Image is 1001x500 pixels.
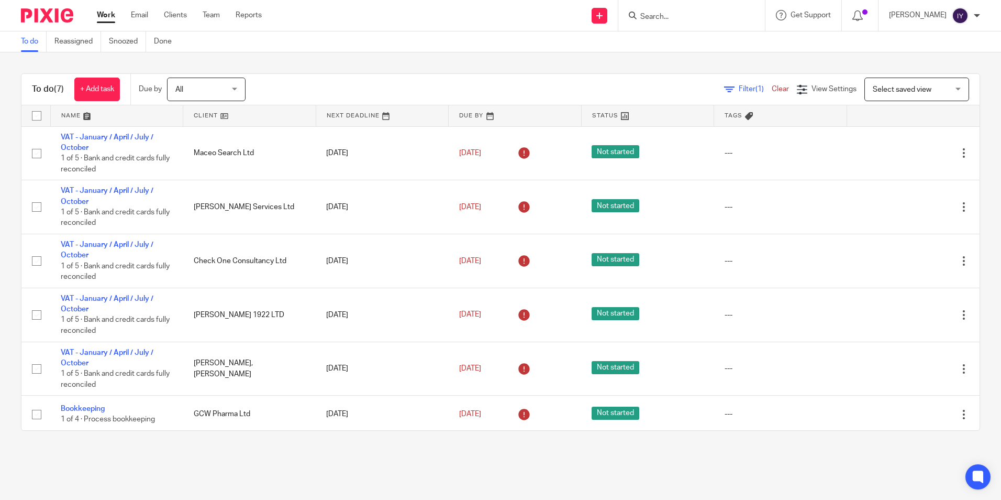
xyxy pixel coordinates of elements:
[772,85,789,93] a: Clear
[316,126,449,180] td: [DATE]
[21,8,73,23] img: Pixie
[811,85,857,93] span: View Settings
[725,202,837,212] div: ---
[459,257,481,265] span: [DATE]
[459,311,481,319] span: [DATE]
[154,31,180,52] a: Done
[592,361,639,374] span: Not started
[459,203,481,211] span: [DATE]
[183,180,316,234] td: [PERSON_NAME] Services Ltd
[61,187,153,205] a: VAT - January / April / July / October
[873,86,931,93] span: Select saved view
[131,10,148,20] a: Email
[592,253,639,266] span: Not started
[316,180,449,234] td: [DATE]
[61,155,170,173] span: 1 of 5 · Bank and credit cards fully reconciled
[739,85,772,93] span: Filter
[61,295,153,313] a: VAT - January / April / July / October
[725,363,837,374] div: ---
[54,85,64,93] span: (7)
[61,209,170,227] span: 1 of 5 · Bank and credit cards fully reconciled
[592,199,639,212] span: Not started
[725,256,837,266] div: ---
[592,407,639,420] span: Not started
[952,7,969,24] img: svg%3E
[725,148,837,158] div: ---
[889,10,947,20] p: [PERSON_NAME]
[459,365,481,372] span: [DATE]
[725,310,837,320] div: ---
[61,317,170,335] span: 1 of 5 · Bank and credit cards fully reconciled
[54,31,101,52] a: Reassigned
[316,288,449,342] td: [DATE]
[755,85,764,93] span: (1)
[316,234,449,288] td: [DATE]
[725,113,742,118] span: Tags
[183,288,316,342] td: [PERSON_NAME] 1922 LTD
[97,10,115,20] a: Work
[183,126,316,180] td: Maceo Search Ltd
[183,342,316,396] td: [PERSON_NAME],[PERSON_NAME]
[61,416,155,423] span: 1 of 4 · Process bookkeeping
[61,263,170,281] span: 1 of 5 · Bank and credit cards fully reconciled
[592,145,639,158] span: Not started
[316,396,449,433] td: [DATE]
[639,13,733,22] input: Search
[175,86,183,93] span: All
[791,12,831,19] span: Get Support
[61,405,105,412] a: Bookkeeping
[139,84,162,94] p: Due by
[459,410,481,418] span: [DATE]
[61,134,153,151] a: VAT - January / April / July / October
[203,10,220,20] a: Team
[236,10,262,20] a: Reports
[459,149,481,157] span: [DATE]
[725,409,837,419] div: ---
[183,234,316,288] td: Check One Consultancy Ltd
[592,307,639,320] span: Not started
[61,241,153,259] a: VAT - January / April / July / October
[61,349,153,367] a: VAT - January / April / July / October
[109,31,146,52] a: Snoozed
[316,342,449,396] td: [DATE]
[164,10,187,20] a: Clients
[32,84,64,95] h1: To do
[74,78,120,101] a: + Add task
[21,31,47,52] a: To do
[183,396,316,433] td: GCW Pharma Ltd
[61,371,170,389] span: 1 of 5 · Bank and credit cards fully reconciled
